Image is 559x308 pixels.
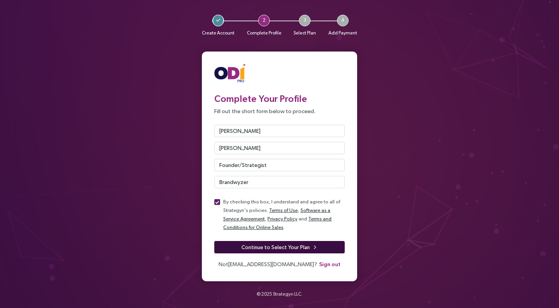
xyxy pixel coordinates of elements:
button: Sign out [319,260,341,269]
img: ODIpro [214,64,245,84]
a: Strategyn LLC [273,291,301,297]
p: Create Account [202,29,234,38]
input: Title [214,159,345,171]
span: 4 [337,15,349,26]
span: 2 [258,15,270,26]
a: Terms of Use [269,207,298,213]
p: By checking this box, I understand and agree to all of Strategyn's policies: , , and . [223,198,345,232]
span: Sign out [319,260,340,268]
span: Not [EMAIL_ADDRESS][DOMAIN_NAME] ? [219,261,317,267]
input: First Name [214,125,345,137]
button: Continue to Select Your Plan [214,241,345,253]
input: Last Name [214,142,345,154]
p: Complete Profile [247,29,281,38]
p: Add Payment [328,29,357,38]
a: Privacy Policy [267,216,297,222]
span: Continue to Select Your Plan [241,243,310,251]
h3: Complete Your Profile [214,93,345,104]
input: Organization [214,176,345,188]
div: © 2025 . [202,281,357,307]
span: 3 [299,15,311,26]
p: Select Plan [293,29,316,38]
p: Fill out the short form below to proceed. [214,107,345,115]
